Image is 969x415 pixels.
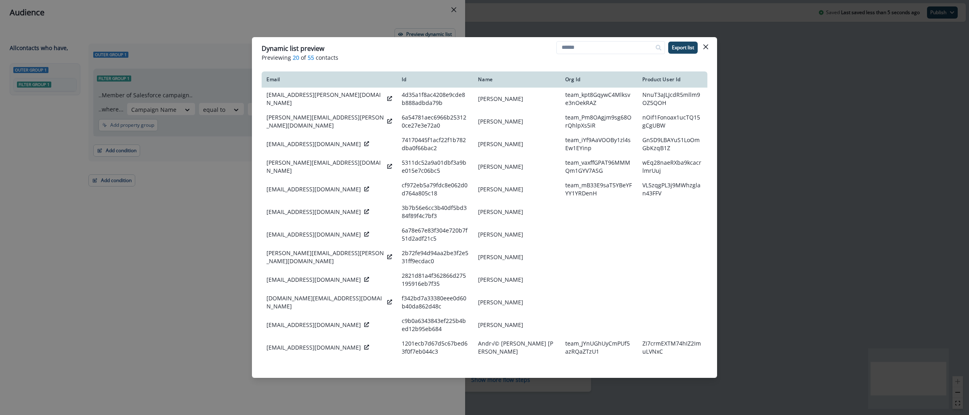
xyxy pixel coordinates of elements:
td: [PERSON_NAME] [473,314,560,336]
td: [PERSON_NAME] [473,268,560,291]
span: 20 [293,53,299,62]
div: Email [266,76,392,83]
div: Product User Id [642,76,703,83]
td: 6a54781aec6966b253120ce27e3e72a0 [397,110,473,133]
td: [PERSON_NAME] [473,88,560,110]
td: wEq28naeRXba9kcacrlmrUuj [638,155,707,178]
p: [EMAIL_ADDRESS][DOMAIN_NAME] [266,140,361,148]
td: [PERSON_NAME] [473,291,560,314]
p: [EMAIL_ADDRESS][DOMAIN_NAME] [266,208,361,216]
td: NnuT3aJLJcdR5mllm9OZ5QOH [638,88,707,110]
td: 2821d81a4f362866d275195916eb7f35 [397,268,473,291]
td: team_JYnUGhUyCmPUf5azRQaZTzU1 [560,336,638,359]
p: [PERSON_NAME][EMAIL_ADDRESS][PERSON_NAME][DOMAIN_NAME] [266,113,384,130]
td: [PERSON_NAME] [473,246,560,268]
td: c9b0a6343843ef225b4bed12b95eb684 [397,314,473,336]
td: Vq9aBQKbEtwXHas4oWPawzne [638,359,707,381]
td: fc966dbec2a2352f712ca45adc7361a1 [397,359,473,381]
td: [PERSON_NAME] [473,133,560,155]
td: nOif1Fonoax1ucTQ15gCgUBW [638,110,707,133]
td: [PERSON_NAME] [473,155,560,178]
td: ZI7crmEXTM74hIZ2ImuLVNxC [638,336,707,359]
td: team_kpt8GqywC4Mlksve3nOekRAZ [560,88,638,110]
button: Export list [668,42,698,54]
td: 3b7b56e6cc3b40df5bd384f89f4c7bf3 [397,201,473,223]
p: [EMAIL_ADDRESS][DOMAIN_NAME] [266,231,361,239]
td: [PERSON_NAME] [473,201,560,223]
td: [PERSON_NAME] [473,110,560,133]
td: GnSD9LBAYuS1LoOmGbKzqB1Z [638,133,707,155]
p: [EMAIL_ADDRESS][PERSON_NAME][DOMAIN_NAME] [266,91,384,107]
td: 6a78e67e83f304e720b7f51d2adf21c5 [397,223,473,246]
td: team_mB33E9saT5YBeYFYY1YRDenH [560,178,638,201]
p: Dynamic list preview [262,44,324,53]
div: Org Id [565,76,633,83]
td: team_Pm8OAgjm9sg68OrQhlpXs5iR [560,110,638,133]
p: [EMAIL_ADDRESS][DOMAIN_NAME] [266,276,361,284]
p: [DOMAIN_NAME][EMAIL_ADDRESS][DOMAIN_NAME] [266,294,384,310]
td: team_iYf9AaVOOBy1zl4sEw1EYinp [560,133,638,155]
div: Id [402,76,468,83]
p: [PERSON_NAME][EMAIL_ADDRESS][PERSON_NAME][DOMAIN_NAME] [266,249,384,265]
p: Previewing of contacts [262,53,707,62]
p: Export list [672,45,694,50]
td: 1201ecb7d67d5c67bed63f0f7eb044c3 [397,336,473,359]
td: 2b72fe94d94aa2be3f2e531ff9ecdac0 [397,246,473,268]
button: Close [699,40,712,53]
td: [PERSON_NAME] [unknown] [473,359,560,381]
div: Name [478,76,555,83]
td: 5311dc52a9a01dbf3a9be015e7c06bc5 [397,155,473,178]
p: [PERSON_NAME][EMAIL_ADDRESS][DOMAIN_NAME] [266,159,384,175]
td: 4d35a1f8ac4208e9cde8b888adbda79b [397,88,473,110]
span: 55 [308,53,314,62]
td: team_3xXTGnMkvFfQ0afSyaF0u9fo [560,359,638,381]
td: [PERSON_NAME] [473,178,560,201]
td: 74170445f1acf22f1b782dba0f66bac2 [397,133,473,155]
td: VL5zqgPL3j9MWhzglan43FFV [638,178,707,201]
td: Andr√© [PERSON_NAME] [PERSON_NAME] [473,336,560,359]
td: team_vaxffGPAT96MMMQm1GYV7ASG [560,155,638,178]
p: [EMAIL_ADDRESS][DOMAIN_NAME] [266,321,361,329]
p: [EMAIL_ADDRESS][DOMAIN_NAME] [266,344,361,352]
td: f342bd7a33380eee0d60b40da862d48c [397,291,473,314]
td: [PERSON_NAME] [473,223,560,246]
td: cf972eb5a79fdc8e062d0d764a805c18 [397,178,473,201]
p: [EMAIL_ADDRESS][DOMAIN_NAME] [266,185,361,193]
